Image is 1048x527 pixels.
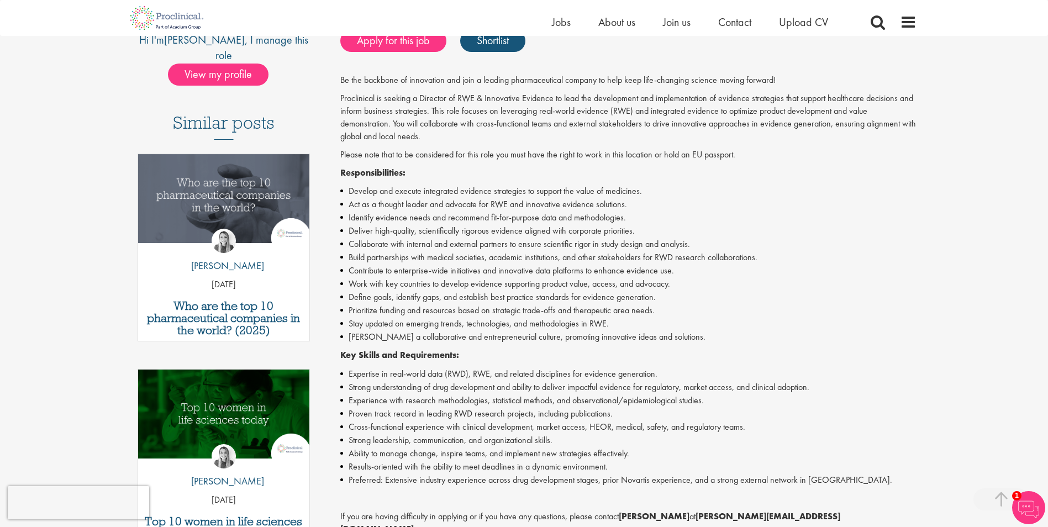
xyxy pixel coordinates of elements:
[779,15,828,29] a: Upload CV
[183,229,264,278] a: Hannah Burke [PERSON_NAME]
[340,349,459,361] strong: Key Skills and Requirements:
[340,394,917,407] li: Experience with research methodologies, statistical methods, and observational/epidemiological st...
[340,30,446,52] a: Apply for this job
[619,510,689,522] strong: [PERSON_NAME]
[340,317,917,330] li: Stay updated on emerging trends, technologies, and methodologies in RWE.
[138,278,310,291] p: [DATE]
[340,420,917,434] li: Cross-functional experience with clinical development, market access, HEOR, medical, safety, and ...
[1012,491,1045,524] img: Chatbot
[183,259,264,273] p: [PERSON_NAME]
[138,370,310,459] img: Top 10 women in life sciences today
[340,224,917,238] li: Deliver high-quality, scientifically rigorous evidence aligned with corporate priorities.
[168,66,280,80] a: View my profile
[183,474,264,488] p: [PERSON_NAME]
[183,444,264,494] a: Hannah Burke [PERSON_NAME]
[212,444,236,468] img: Hannah Burke
[340,330,917,344] li: [PERSON_NAME] a collaborative and entrepreneurial culture, promoting innovative ideas and solutions.
[340,185,917,198] li: Develop and execute integrated evidence strategies to support the value of medicines.
[340,167,405,178] strong: Responsibilities:
[340,407,917,420] li: Proven track record in leading RWD research projects, including publications.
[212,229,236,253] img: Hannah Burke
[8,486,149,519] iframe: reCAPTCHA
[340,277,917,291] li: Work with key countries to develop evidence supporting product value, access, and advocacy.
[340,92,917,143] p: Proclinical is seeking a Director of RWE & Innovative Evidence to lead the development and implem...
[132,32,316,64] div: Hi I'm , I manage this role
[663,15,691,29] a: Join us
[340,74,917,87] p: Be the backbone of innovation and join a leading pharmaceutical company to help keep life-changin...
[340,473,917,487] li: Preferred: Extensive industry experience across drug development stages, prior Novartis experienc...
[598,15,635,29] a: About us
[340,304,917,317] li: Prioritize funding and resources based on strategic trade-offs and therapeutic area needs.
[1012,491,1021,500] span: 1
[340,264,917,277] li: Contribute to enterprise-wide initiatives and innovative data platforms to enhance evidence use.
[340,381,917,394] li: Strong understanding of drug development and ability to deliver impactful evidence for regulatory...
[138,494,310,507] p: [DATE]
[138,370,310,467] a: Link to a post
[340,434,917,447] li: Strong leadership, communication, and organizational skills.
[340,367,917,381] li: Expertise in real-world data (RWD), RWE, and related disciplines for evidence generation.
[168,64,268,86] span: View my profile
[173,113,275,140] h3: Similar posts
[138,154,310,252] a: Link to a post
[144,300,304,336] a: Who are the top 10 pharmaceutical companies in the world? (2025)
[552,15,571,29] a: Jobs
[340,238,917,251] li: Collaborate with internal and external partners to ensure scientific rigor in study design and an...
[340,460,917,473] li: Results-oriented with the ability to meet deadlines in a dynamic environment.
[340,198,917,211] li: Act as a thought leader and advocate for RWE and innovative evidence solutions.
[340,211,917,224] li: Identify evidence needs and recommend fit-for-purpose data and methodologies.
[340,291,917,304] li: Define goals, identify gaps, and establish best practice standards for evidence generation.
[718,15,751,29] a: Contact
[340,251,917,264] li: Build partnerships with medical societies, academic institutions, and other stakeholders for RWD ...
[340,149,917,161] p: Please note that to be considered for this role you must have the right to work in this location ...
[340,447,917,460] li: Ability to manage change, inspire teams, and implement new strategies effectively.
[138,154,310,243] img: Top 10 pharmaceutical companies in the world 2025
[164,33,245,47] a: [PERSON_NAME]
[460,30,525,52] a: Shortlist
